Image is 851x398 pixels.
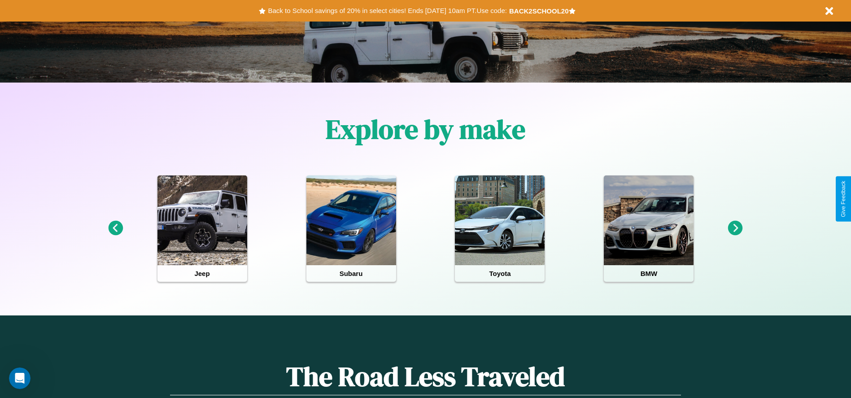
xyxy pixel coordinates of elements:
h1: Explore by make [326,111,525,148]
div: Give Feedback [840,181,847,217]
h1: The Road Less Traveled [170,358,681,395]
h4: BMW [604,265,694,282]
iframe: Intercom live chat [9,367,31,389]
button: Back to School savings of 20% in select cities! Ends [DATE] 10am PT.Use code: [266,4,509,17]
h4: Jeep [157,265,247,282]
b: BACK2SCHOOL20 [509,7,569,15]
h4: Toyota [455,265,545,282]
h4: Subaru [306,265,396,282]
